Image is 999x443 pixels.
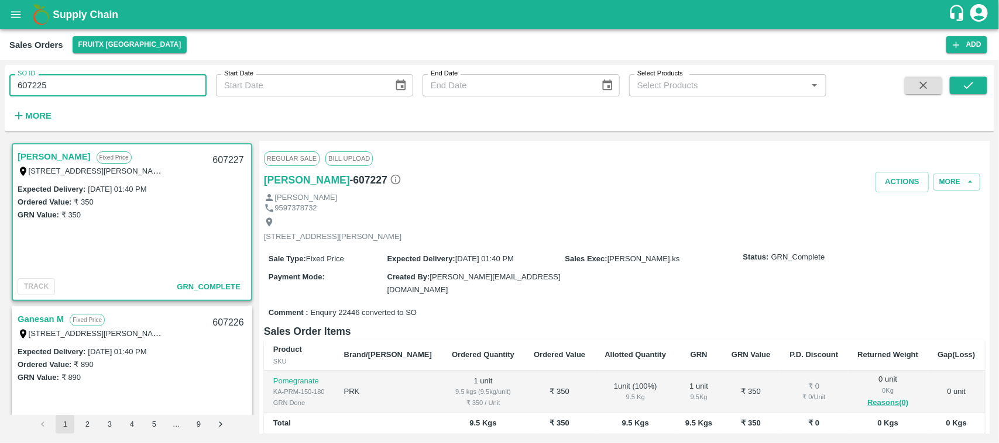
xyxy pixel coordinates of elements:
a: [PERSON_NAME] [264,172,350,188]
label: ₹ 350 [74,198,93,206]
button: Choose date [596,74,619,96]
div: SKU [273,356,325,366]
label: [DATE] 01:40 PM [88,185,146,193]
div: 9.5 Kg [605,392,667,402]
label: Sale Type : [269,254,306,263]
td: 1 unit [442,371,524,413]
h6: Sales Order Items [264,323,985,340]
div: 1 unit ( 100 %) [605,381,667,403]
label: Status: [743,252,769,263]
b: Gap(Loss) [938,350,975,359]
h6: - 607227 [350,172,401,188]
b: Supply Chain [53,9,118,20]
div: 1 unit [685,381,713,403]
p: Fixed Price [70,314,105,326]
label: GRN Value: [18,373,59,382]
button: Go to page 5 [145,415,163,434]
label: Select Products [637,69,683,78]
input: Start Date [216,74,385,96]
b: 9.5 Kgs [622,418,649,427]
div: 9.5 Kg [685,392,713,402]
label: Ordered Value: [18,360,71,369]
div: 607227 [205,147,250,174]
td: PRK [335,371,442,413]
span: [PERSON_NAME][EMAIL_ADDRESS][DOMAIN_NAME] [387,272,560,294]
b: Returned Weight [857,350,918,359]
div: 9.5 kgs (9.5kg/unit) [451,386,514,397]
button: Choose date [390,74,412,96]
button: More [9,106,54,126]
label: Ordered Value: [18,198,71,206]
td: ₹ 350 [722,371,780,413]
b: Ordered Quantity [452,350,514,359]
label: ₹ 350 [61,210,81,219]
button: Add [946,36,987,53]
p: 9597378732 [274,203,317,214]
label: [DATE] 01:40 PM [88,347,146,356]
input: Select Products [633,78,804,93]
button: Reasons(0) [857,396,919,410]
button: Go to page 9 [189,415,208,434]
td: 0 unit [928,371,985,413]
a: Ganesan M [18,312,64,327]
b: ₹ 0 [808,418,819,427]
p: Pomegranate [273,376,325,387]
img: logo [29,3,53,26]
b: GRN [691,350,708,359]
p: Fixed Price [97,151,132,164]
span: GRN_Complete [177,282,240,291]
b: Allotted Quantity [605,350,666,359]
div: GRN Done [273,397,325,408]
b: Product [273,345,302,354]
div: account of current user [969,2,990,27]
a: Supply Chain [53,6,948,23]
label: Start Date [224,69,253,78]
label: [STREET_ADDRESS][PERSON_NAME] [29,328,167,338]
b: Brand/[PERSON_NAME] [344,350,432,359]
button: Select DC [73,36,187,53]
button: Open [807,78,822,93]
label: Comment : [269,307,308,319]
div: ₹ 0 / Unit [789,392,839,402]
label: GRN Value: [18,210,59,219]
strong: More [25,111,52,120]
label: Expected Delivery : [18,347,85,356]
span: [DATE] 01:40 PM [455,254,514,263]
label: Expected Delivery : [387,254,455,263]
b: ₹ 350 [741,418,761,427]
button: open drawer [2,1,29,28]
button: Go to page 4 [122,415,141,434]
b: ₹ 350 [550,418,569,427]
div: 0 unit [857,374,919,409]
b: 0 Kgs [946,418,967,427]
button: page 1 [56,415,74,434]
b: Ordered Value [534,350,585,359]
div: ₹ 350 / Unit [451,397,514,408]
div: … [167,419,186,430]
button: More [933,174,980,191]
button: Go to next page [211,415,230,434]
div: Sales Orders [9,37,63,53]
input: End Date [423,74,592,96]
label: [STREET_ADDRESS][PERSON_NAME] [29,166,167,175]
span: Regular Sale [264,151,320,165]
div: customer-support [948,4,969,25]
label: Expected Delivery : [18,185,85,193]
button: Go to page 3 [100,415,119,434]
span: GRN_Complete [771,252,825,263]
p: [PERSON_NAME] [274,192,337,203]
div: 0 Kg [857,385,919,396]
label: ₹ 890 [61,373,81,382]
p: [STREET_ADDRESS][PERSON_NAME] [264,231,402,243]
td: ₹ 350 [524,371,595,413]
b: GRN Value [732,350,770,359]
b: 9.5 Kgs [685,418,712,427]
span: Enquiry 22446 converted to SO [311,307,417,319]
a: [PERSON_NAME] [18,149,91,164]
b: 9.5 Kgs [469,418,496,427]
label: ₹ 890 [74,360,93,369]
label: End Date [431,69,458,78]
b: Total [273,418,291,427]
span: Fixed Price [306,254,344,263]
